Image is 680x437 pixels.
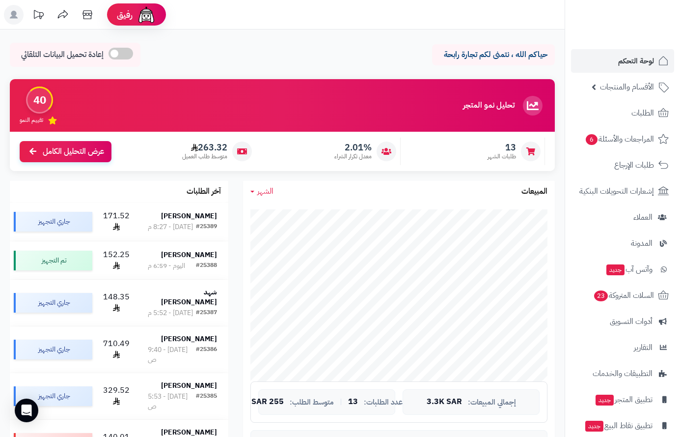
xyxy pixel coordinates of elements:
a: الشهر [250,186,273,197]
h3: آخر الطلبات [187,187,221,196]
a: السلات المتروكة23 [571,284,674,307]
div: جاري التجهيز [14,386,92,406]
span: تطبيق المتجر [595,393,653,407]
span: المراجعات والأسئلة [585,132,654,146]
span: وآتس آب [605,262,653,276]
span: جديد [585,421,603,432]
span: جديد [606,264,625,275]
span: معدل تكرار الشراء [334,152,372,161]
span: السلات المتروكة [593,289,654,302]
a: المدونة [571,232,674,255]
span: طلبات الإرجاع [614,158,654,172]
td: 329.52 [96,373,136,419]
div: [DATE] - 5:53 ص [148,392,196,411]
img: ai-face.png [136,5,156,25]
span: أدوات التسويق [610,315,653,328]
strong: [PERSON_NAME] [161,334,217,344]
div: #25388 [196,261,217,271]
div: #25386 [196,345,217,365]
td: 171.52 [96,203,136,241]
span: عرض التحليل الكامل [43,146,104,157]
span: رفيق [117,9,133,21]
span: جديد [596,395,614,406]
a: تطبيق المتجرجديد [571,388,674,411]
span: 13 [488,142,516,153]
span: متوسط طلب العميل [182,152,227,161]
span: 13 [348,398,358,407]
a: عرض التحليل الكامل [20,141,111,162]
div: [DATE] - 5:52 م [148,308,193,318]
a: الطلبات [571,101,674,125]
span: الشهر [257,185,273,197]
span: الأقسام والمنتجات [600,80,654,94]
strong: [PERSON_NAME] [161,380,217,391]
a: طلبات الإرجاع [571,153,674,177]
img: logo-2.png [613,7,671,28]
div: تم التجهيز [14,251,92,270]
span: 2.01% [334,142,372,153]
strong: شهد [PERSON_NAME] [161,287,217,307]
div: جاري التجهيز [14,293,92,313]
span: عدد الطلبات: [364,398,403,407]
span: إشعارات التحويلات البنكية [579,184,654,198]
span: المدونة [631,236,653,250]
span: لوحة التحكم [618,54,654,68]
span: تطبيق نقاط البيع [584,419,653,433]
span: الطلبات [631,106,654,120]
span: إجمالي المبيعات: [468,398,516,407]
strong: [PERSON_NAME] [161,211,217,221]
a: المراجعات والأسئلة6 [571,127,674,151]
a: لوحة التحكم [571,49,674,73]
a: تحديثات المنصة [26,5,51,27]
span: طلبات الشهر [488,152,516,161]
a: إشعارات التحويلات البنكية [571,179,674,203]
span: 255 SAR [251,398,284,407]
div: #25389 [196,222,217,232]
td: 148.35 [96,280,136,326]
span: إعادة تحميل البيانات التلقائي [21,49,104,60]
span: 3.3K SAR [427,398,462,407]
a: أدوات التسويق [571,310,674,333]
div: #25387 [196,308,217,318]
a: العملاء [571,205,674,229]
div: جاري التجهيز [14,340,92,359]
div: جاري التجهيز [14,212,92,232]
a: التطبيقات والخدمات [571,362,674,385]
span: 263.32 [182,142,227,153]
div: [DATE] - 8:27 م [148,222,193,232]
div: [DATE] - 9:40 ص [148,345,196,365]
span: تقييم النمو [20,116,43,124]
span: 23 [594,291,608,302]
span: التطبيقات والخدمات [593,367,653,380]
p: حياكم الله ، نتمنى لكم تجارة رابحة [439,49,547,60]
h3: المبيعات [521,187,547,196]
span: التقارير [634,341,653,354]
div: #25385 [196,392,217,411]
strong: [PERSON_NAME] [161,250,217,260]
div: اليوم - 6:59 م [148,261,185,271]
div: Open Intercom Messenger [15,399,38,422]
a: وآتس آبجديد [571,258,674,281]
span: متوسط الطلب: [290,398,334,407]
td: 710.49 [96,326,136,373]
td: 152.25 [96,241,136,280]
h3: تحليل نمو المتجر [463,101,515,110]
span: | [340,398,342,406]
span: العملاء [633,210,653,224]
span: 6 [586,134,598,146]
a: التقارير [571,336,674,359]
